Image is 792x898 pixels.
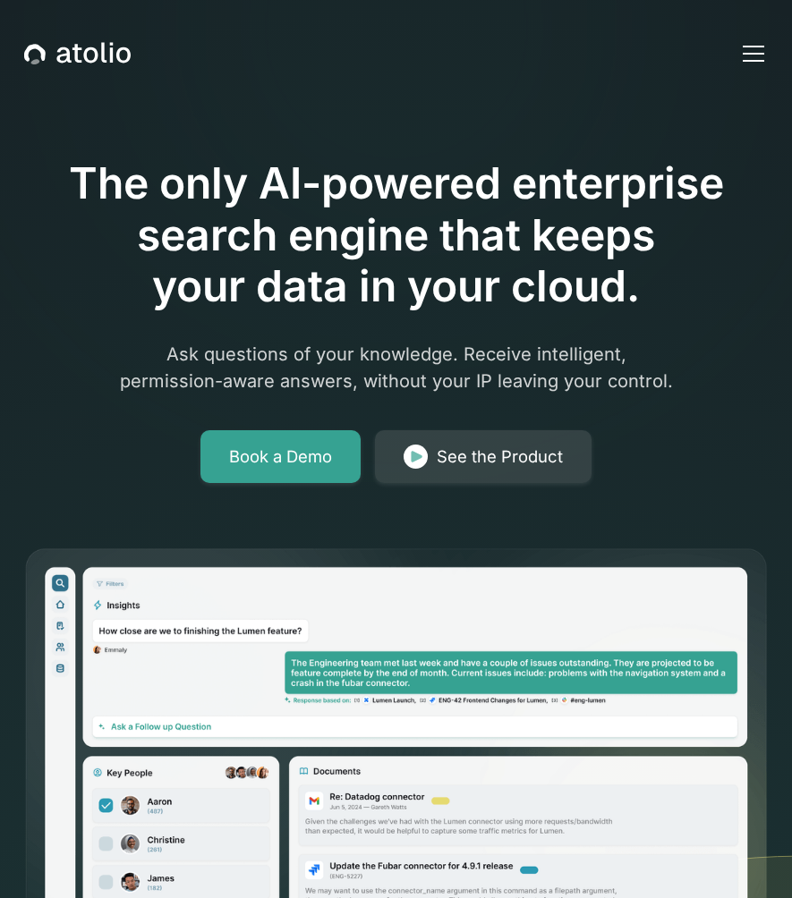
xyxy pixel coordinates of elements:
[24,42,131,65] a: home
[53,341,740,394] p: Ask questions of your knowledge. Receive intelligent, permission-aware answers, without your IP l...
[200,430,361,484] a: Book a Demo
[375,430,592,484] a: See the Product
[732,32,768,75] div: menu
[24,157,769,312] h1: The only AI-powered enterprise search engine that keeps your data in your cloud.
[437,445,563,470] div: See the Product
